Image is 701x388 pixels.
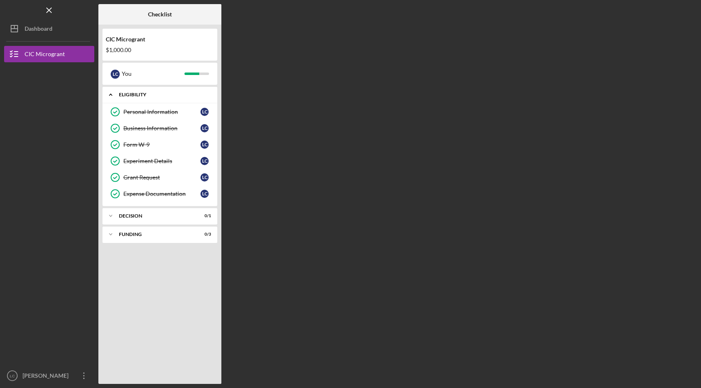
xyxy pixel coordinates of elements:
div: ELIGIBILITY [119,92,207,97]
div: You [122,67,184,81]
div: 0 / 1 [196,213,211,218]
div: Experiment Details [123,158,200,164]
div: $1,000.00 [106,47,214,53]
a: Form W-9LC [107,136,213,153]
div: Form W-9 [123,141,200,148]
a: Grant RequestLC [107,169,213,186]
div: Personal Information [123,109,200,115]
a: Expense DocumentationLC [107,186,213,202]
div: L C [111,70,120,79]
div: Grant Request [123,174,200,181]
div: Business Information [123,125,200,132]
div: [PERSON_NAME] [20,368,74,386]
div: CIC Microgrant [25,46,65,64]
button: LC[PERSON_NAME] [4,368,94,384]
div: L C [200,190,209,198]
div: L C [200,124,209,132]
text: LC [10,374,15,378]
div: Decision [119,213,191,218]
a: Experiment DetailsLC [107,153,213,169]
b: Checklist [148,11,172,18]
div: FUNDING [119,232,191,237]
div: Expense Documentation [123,191,200,197]
a: Business InformationLC [107,120,213,136]
button: Dashboard [4,20,94,37]
div: L C [200,157,209,165]
div: Dashboard [25,20,52,39]
div: 0 / 3 [196,232,211,237]
div: L C [200,141,209,149]
div: CIC Microgrant [106,36,214,43]
div: L C [200,108,209,116]
div: L C [200,173,209,182]
button: CIC Microgrant [4,46,94,62]
a: Personal InformationLC [107,104,213,120]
